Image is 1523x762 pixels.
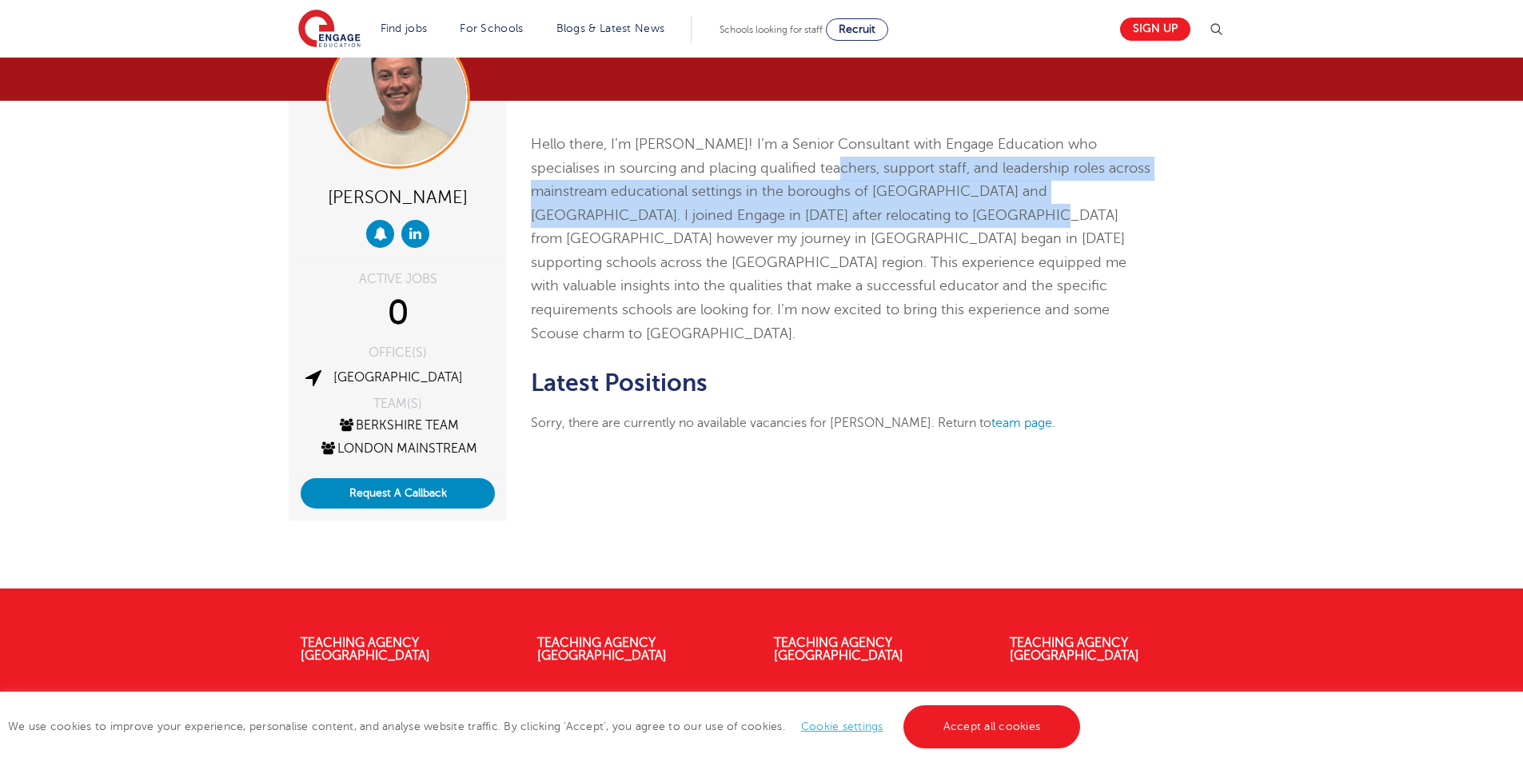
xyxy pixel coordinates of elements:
[460,22,523,34] a: For Schools
[1010,636,1139,663] a: Teaching Agency [GEOGRAPHIC_DATA]
[531,369,1154,397] h2: Latest Positions
[720,24,823,35] span: Schools looking for staff
[319,441,477,456] a: London Mainstream
[8,720,1084,732] span: We use cookies to improve your experience, personalise content, and analyse website traffic. By c...
[991,416,1052,430] a: team page
[556,22,665,34] a: Blogs & Latest News
[531,133,1154,345] p: Hello there, I’m [PERSON_NAME]! I’m a Senior Consultant with Engage Education who specialises in ...
[301,636,430,663] a: Teaching Agency [GEOGRAPHIC_DATA]
[298,10,361,50] img: Engage Education
[333,370,463,385] a: [GEOGRAPHIC_DATA]
[301,181,495,212] div: [PERSON_NAME]
[839,23,875,35] span: Recruit
[826,18,888,41] a: Recruit
[301,397,495,410] div: TEAM(S)
[903,705,1081,748] a: Accept all cookies
[774,636,903,663] a: Teaching Agency [GEOGRAPHIC_DATA]
[1120,18,1190,41] a: Sign up
[801,720,883,732] a: Cookie settings
[301,293,495,333] div: 0
[301,273,495,285] div: ACTIVE JOBS
[301,346,495,359] div: OFFICE(S)
[381,22,428,34] a: Find jobs
[301,478,495,509] button: Request A Callback
[537,636,667,663] a: Teaching Agency [GEOGRAPHIC_DATA]
[337,418,459,433] a: Berkshire Team
[531,413,1154,433] p: Sorry, there are currently no available vacancies for [PERSON_NAME]. Return to .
